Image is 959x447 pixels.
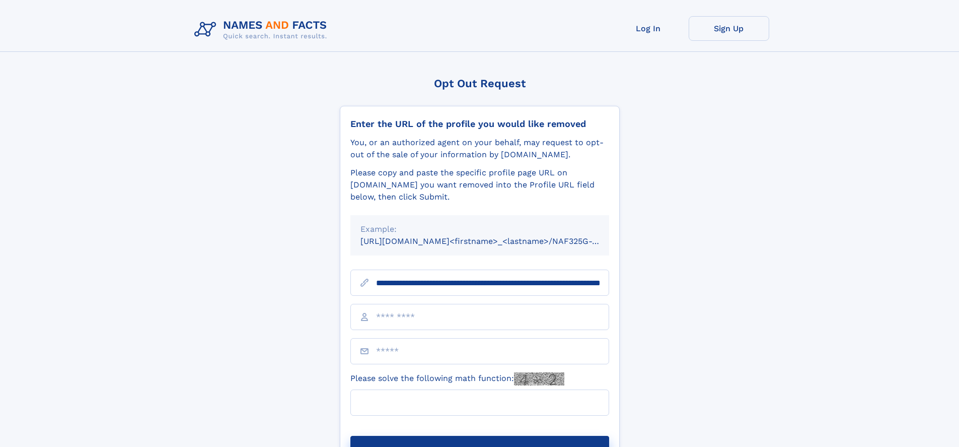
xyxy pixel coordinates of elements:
[350,118,609,130] div: Enter the URL of the profile you would like removed
[190,16,335,43] img: Logo Names and Facts
[689,16,769,41] a: Sign Up
[350,137,609,161] div: You, or an authorized agent on your behalf, may request to opt-out of the sale of your informatio...
[350,167,609,203] div: Please copy and paste the specific profile page URL on [DOMAIN_NAME] you want removed into the Pr...
[340,77,620,90] div: Opt Out Request
[608,16,689,41] a: Log In
[360,236,628,246] small: [URL][DOMAIN_NAME]<firstname>_<lastname>/NAF325G-xxxxxxxx
[350,372,564,386] label: Please solve the following math function:
[360,223,599,235] div: Example:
